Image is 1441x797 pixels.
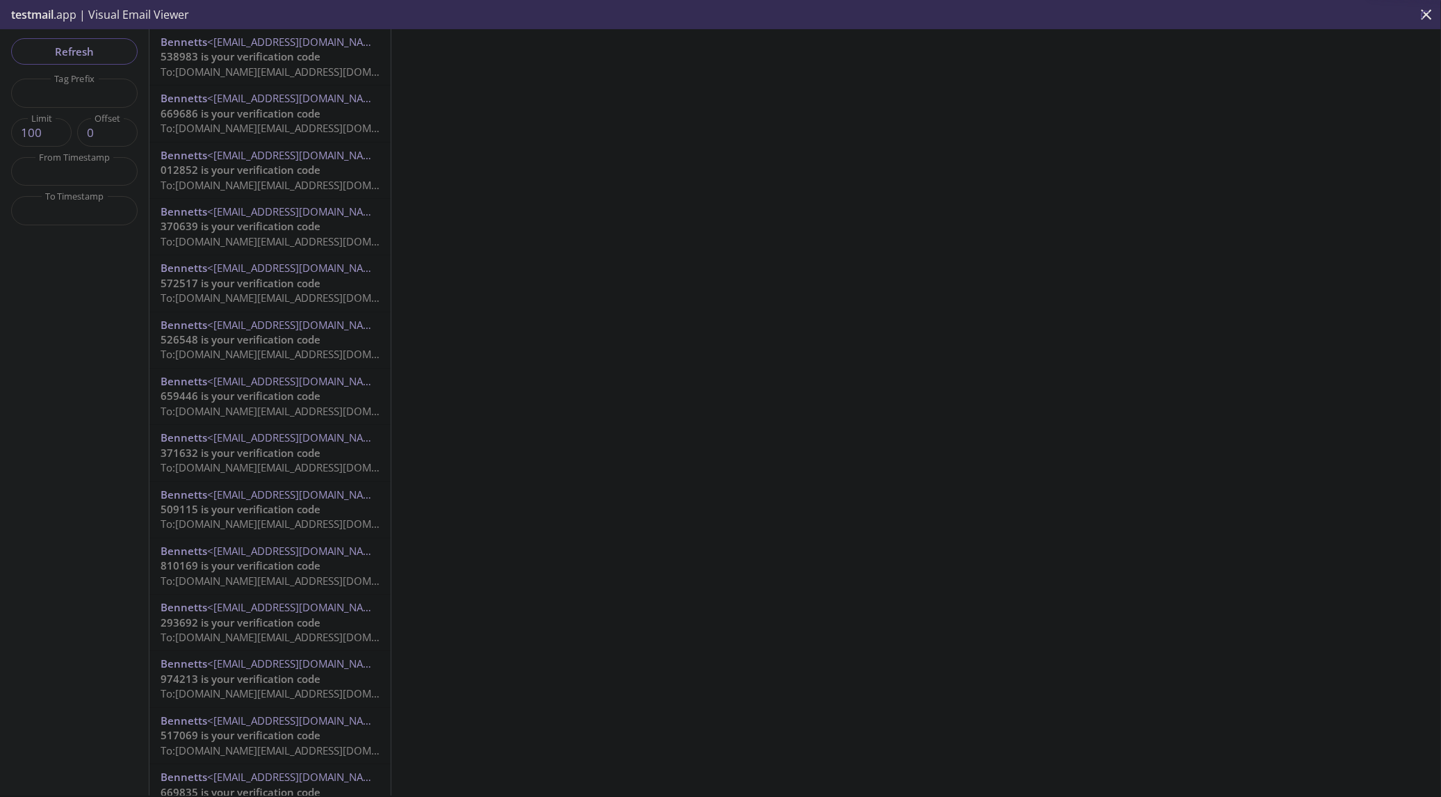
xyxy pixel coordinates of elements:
span: Bennetts [161,488,207,501]
span: 572517 is your verification code [161,276,320,290]
span: <[EMAIL_ADDRESS][DOMAIN_NAME]> [207,430,387,444]
span: To: [DOMAIN_NAME][EMAIL_ADDRESS][DOMAIN_NAME] [161,178,425,192]
span: <[EMAIL_ADDRESS][DOMAIN_NAME]> [207,204,387,218]
span: 012852 is your verification code [161,163,320,177]
span: To: [DOMAIN_NAME][EMAIL_ADDRESS][DOMAIN_NAME] [161,517,425,531]
div: Bennetts<[EMAIL_ADDRESS][DOMAIN_NAME]>659446 is your verification codeTo:[DOMAIN_NAME][EMAIL_ADDR... [149,369,391,424]
span: testmail [11,7,54,22]
div: Bennetts<[EMAIL_ADDRESS][DOMAIN_NAME]>572517 is your verification codeTo:[DOMAIN_NAME][EMAIL_ADDR... [149,255,391,311]
span: <[EMAIL_ADDRESS][DOMAIN_NAME]> [207,261,387,275]
span: 370639 is your verification code [161,219,320,233]
div: Bennetts<[EMAIL_ADDRESS][DOMAIN_NAME]>974213 is your verification codeTo:[DOMAIN_NAME][EMAIL_ADDR... [149,651,391,707]
span: Bennetts [161,204,207,218]
span: To: [DOMAIN_NAME][EMAIL_ADDRESS][DOMAIN_NAME] [161,404,425,418]
span: 669686 is your verification code [161,106,320,120]
span: Bennetts [161,544,207,558]
div: Bennetts<[EMAIL_ADDRESS][DOMAIN_NAME]>293692 is your verification codeTo:[DOMAIN_NAME][EMAIL_ADDR... [149,595,391,650]
span: To: [DOMAIN_NAME][EMAIL_ADDRESS][DOMAIN_NAME] [161,743,425,757]
span: 526548 is your verification code [161,332,320,346]
span: To: [DOMAIN_NAME][EMAIL_ADDRESS][DOMAIN_NAME] [161,574,425,588]
span: <[EMAIL_ADDRESS][DOMAIN_NAME]> [207,148,387,162]
span: <[EMAIL_ADDRESS][DOMAIN_NAME]> [207,318,387,332]
span: 371632 is your verification code [161,446,320,460]
span: 538983 is your verification code [161,49,320,63]
div: Bennetts<[EMAIL_ADDRESS][DOMAIN_NAME]>810169 is your verification codeTo:[DOMAIN_NAME][EMAIL_ADDR... [149,538,391,594]
span: Bennetts [161,770,207,784]
span: <[EMAIL_ADDRESS][DOMAIN_NAME]> [207,35,387,49]
span: <[EMAIL_ADDRESS][DOMAIN_NAME]> [207,91,387,105]
span: <[EMAIL_ADDRESS][DOMAIN_NAME]> [207,600,387,614]
span: To: [DOMAIN_NAME][EMAIL_ADDRESS][DOMAIN_NAME] [161,65,425,79]
span: Bennetts [161,148,207,162]
span: Bennetts [161,318,207,332]
div: Bennetts<[EMAIL_ADDRESS][DOMAIN_NAME]>517069 is your verification codeTo:[DOMAIN_NAME][EMAIL_ADDR... [149,708,391,764]
span: To: [DOMAIN_NAME][EMAIL_ADDRESS][DOMAIN_NAME] [161,460,425,474]
span: To: [DOMAIN_NAME][EMAIL_ADDRESS][DOMAIN_NAME] [161,234,425,248]
span: Bennetts [161,91,207,105]
span: <[EMAIL_ADDRESS][DOMAIN_NAME]> [207,544,387,558]
button: Refresh [11,38,138,65]
span: 974213 is your verification code [161,672,320,686]
span: 509115 is your verification code [161,502,320,516]
span: Bennetts [161,600,207,614]
div: Bennetts<[EMAIL_ADDRESS][DOMAIN_NAME]>371632 is your verification codeTo:[DOMAIN_NAME][EMAIL_ADDR... [149,425,391,481]
span: <[EMAIL_ADDRESS][DOMAIN_NAME]> [207,714,387,727]
span: Bennetts [161,657,207,670]
span: Bennetts [161,261,207,275]
span: 293692 is your verification code [161,615,320,629]
span: 517069 is your verification code [161,728,320,742]
div: Bennetts<[EMAIL_ADDRESS][DOMAIN_NAME]>509115 is your verification codeTo:[DOMAIN_NAME][EMAIL_ADDR... [149,482,391,538]
span: To: [DOMAIN_NAME][EMAIL_ADDRESS][DOMAIN_NAME] [161,630,425,644]
span: Bennetts [161,714,207,727]
span: To: [DOMAIN_NAME][EMAIL_ADDRESS][DOMAIN_NAME] [161,121,425,135]
span: To: [DOMAIN_NAME][EMAIL_ADDRESS][DOMAIN_NAME] [161,347,425,361]
span: Bennetts [161,35,207,49]
div: Bennetts<[EMAIL_ADDRESS][DOMAIN_NAME]>538983 is your verification codeTo:[DOMAIN_NAME][EMAIL_ADDR... [149,29,391,85]
div: Bennetts<[EMAIL_ADDRESS][DOMAIN_NAME]>526548 is your verification codeTo:[DOMAIN_NAME][EMAIL_ADDR... [149,312,391,368]
span: 659446 is your verification code [161,389,320,403]
span: 810169 is your verification code [161,558,320,572]
span: Bennetts [161,430,207,444]
span: To: [DOMAIN_NAME][EMAIL_ADDRESS][DOMAIN_NAME] [161,291,425,305]
span: Bennetts [161,374,207,388]
span: <[EMAIL_ADDRESS][DOMAIN_NAME]> [207,374,387,388]
span: Refresh [22,42,127,61]
div: Bennetts<[EMAIL_ADDRESS][DOMAIN_NAME]>012852 is your verification codeTo:[DOMAIN_NAME][EMAIL_ADDR... [149,143,391,198]
span: <[EMAIL_ADDRESS][DOMAIN_NAME]> [207,657,387,670]
div: Bennetts<[EMAIL_ADDRESS][DOMAIN_NAME]>669686 is your verification codeTo:[DOMAIN_NAME][EMAIL_ADDR... [149,86,391,141]
span: To: [DOMAIN_NAME][EMAIL_ADDRESS][DOMAIN_NAME] [161,686,425,700]
span: <[EMAIL_ADDRESS][DOMAIN_NAME]> [207,770,387,784]
span: <[EMAIL_ADDRESS][DOMAIN_NAME]> [207,488,387,501]
div: Bennetts<[EMAIL_ADDRESS][DOMAIN_NAME]>370639 is your verification codeTo:[DOMAIN_NAME][EMAIL_ADDR... [149,199,391,255]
